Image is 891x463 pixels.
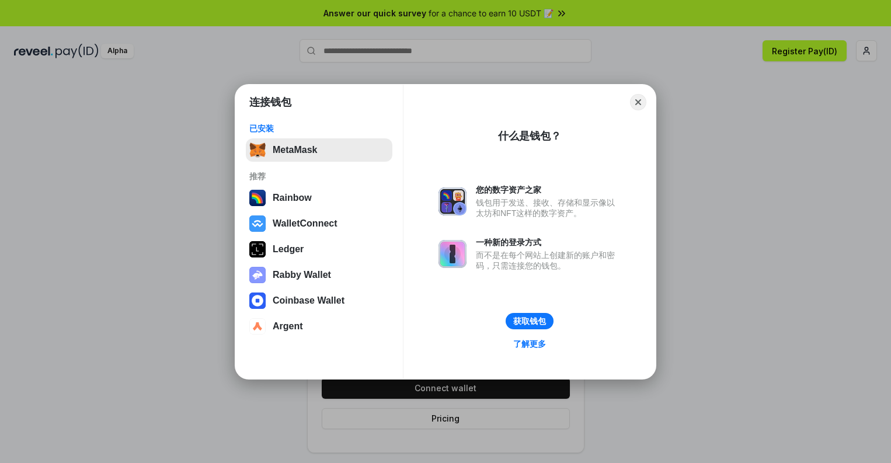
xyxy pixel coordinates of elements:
button: Rabby Wallet [246,263,392,287]
button: Rainbow [246,186,392,210]
a: 了解更多 [506,336,553,351]
button: Coinbase Wallet [246,289,392,312]
button: WalletConnect [246,212,392,235]
button: Close [630,94,646,110]
div: 获取钱包 [513,316,546,326]
img: svg+xml,%3Csvg%20xmlns%3D%22http%3A%2F%2Fwww.w3.org%2F2000%2Fsvg%22%20width%3D%2228%22%20height%3... [249,241,266,257]
img: svg+xml,%3Csvg%20width%3D%2228%22%20height%3D%2228%22%20viewBox%3D%220%200%2028%2028%22%20fill%3D... [249,215,266,232]
div: 什么是钱包？ [498,129,561,143]
img: svg+xml,%3Csvg%20xmlns%3D%22http%3A%2F%2Fwww.w3.org%2F2000%2Fsvg%22%20fill%3D%22none%22%20viewBox... [249,267,266,283]
div: 而不是在每个网站上创建新的账户和密码，只需连接您的钱包。 [476,250,621,271]
img: svg+xml,%3Csvg%20width%3D%22120%22%20height%3D%22120%22%20viewBox%3D%220%200%20120%20120%22%20fil... [249,190,266,206]
img: svg+xml,%3Csvg%20xmlns%3D%22http%3A%2F%2Fwww.w3.org%2F2000%2Fsvg%22%20fill%3D%22none%22%20viewBox... [438,240,467,268]
button: 获取钱包 [506,313,554,329]
button: Argent [246,315,392,338]
img: svg+xml,%3Csvg%20xmlns%3D%22http%3A%2F%2Fwww.w3.org%2F2000%2Fsvg%22%20fill%3D%22none%22%20viewBox... [438,187,467,215]
div: 钱包用于发送、接收、存储和显示像以太坊和NFT这样的数字资产。 [476,197,621,218]
img: svg+xml,%3Csvg%20width%3D%2228%22%20height%3D%2228%22%20viewBox%3D%220%200%2028%2028%22%20fill%3D... [249,318,266,335]
div: 推荐 [249,171,389,182]
button: Ledger [246,238,392,261]
h1: 连接钱包 [249,95,291,109]
button: MetaMask [246,138,392,162]
div: WalletConnect [273,218,337,229]
div: Rainbow [273,193,312,203]
div: 已安装 [249,123,389,134]
div: 您的数字资产之家 [476,184,621,195]
div: Ledger [273,244,304,255]
div: 一种新的登录方式 [476,237,621,248]
div: Argent [273,321,303,332]
div: Rabby Wallet [273,270,331,280]
div: MetaMask [273,145,317,155]
div: Coinbase Wallet [273,295,344,306]
img: svg+xml,%3Csvg%20width%3D%2228%22%20height%3D%2228%22%20viewBox%3D%220%200%2028%2028%22%20fill%3D... [249,293,266,309]
img: svg+xml,%3Csvg%20fill%3D%22none%22%20height%3D%2233%22%20viewBox%3D%220%200%2035%2033%22%20width%... [249,142,266,158]
div: 了解更多 [513,339,546,349]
